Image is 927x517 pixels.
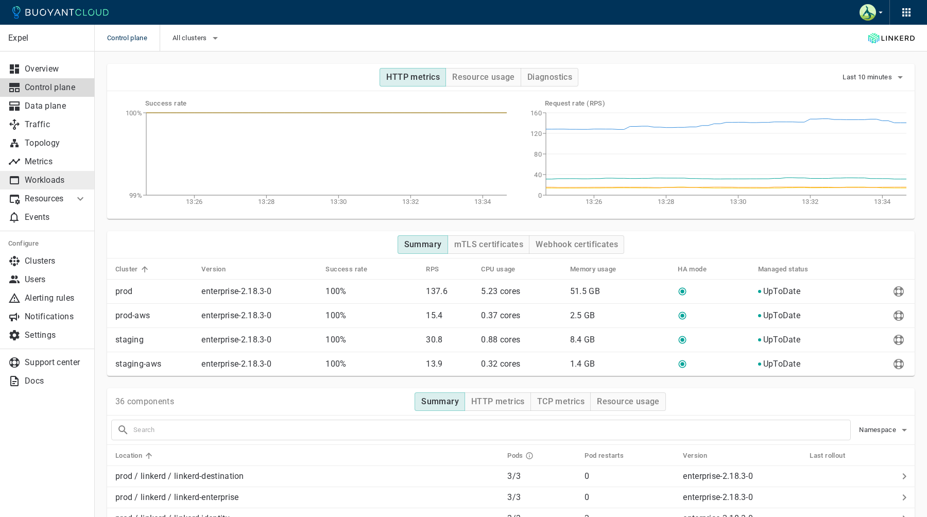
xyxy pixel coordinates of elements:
h5: Location [115,452,142,460]
h4: Resource usage [597,397,660,407]
p: 0.88 cores [481,335,562,345]
span: RPS [426,265,452,274]
tspan: 13:28 [658,198,675,205]
span: HA mode [678,265,720,274]
tspan: 80 [534,150,542,158]
span: Success rate [325,265,381,274]
p: Notifications [25,312,87,322]
p: staging-aws [115,359,193,369]
tspan: 13:26 [586,198,603,205]
button: Resource usage [590,392,666,411]
button: Namespace [859,422,911,438]
h5: RPS [426,265,439,273]
p: Topology [25,138,87,148]
h5: Pods [507,452,523,460]
tspan: 99% [129,192,142,199]
h4: Resource usage [452,72,515,82]
button: Last 10 minutes [843,70,906,85]
tspan: 120 [530,130,542,137]
tspan: 13:34 [874,198,891,205]
span: Send diagnostics to Buoyant [891,287,906,295]
h5: Request rate (RPS) [545,99,906,108]
p: Clusters [25,256,87,266]
p: UpToDate [763,311,800,321]
span: All clusters [173,34,209,42]
tspan: 160 [530,109,542,117]
h5: HA mode [678,265,707,273]
span: Version [201,265,239,274]
h4: HTTP metrics [386,72,440,82]
span: Pod restarts [585,451,637,460]
tspan: 13:26 [186,198,203,205]
tspan: 40 [534,171,542,179]
h4: Webhook certificates [536,239,618,250]
h5: Memory usage [570,265,616,273]
h5: Configure [8,239,87,248]
p: Workloads [25,175,87,185]
tspan: 13:34 [474,198,491,205]
p: UpToDate [763,335,800,345]
span: Cluster [115,265,151,274]
span: Send diagnostics to Buoyant [891,335,906,343]
h5: CPU usage [481,265,516,273]
button: Summary [398,235,448,254]
p: enterprise-2.18.3-0 [201,286,271,297]
p: enterprise-2.18.3-0 [201,311,271,321]
h5: Version [683,452,707,460]
p: 100% [325,286,418,297]
button: HTTP metrics [465,392,531,411]
h5: Last rollout [810,452,845,460]
p: 100% [325,335,418,345]
p: Traffic [25,119,87,130]
p: Alerting rules [25,293,87,303]
button: Diagnostics [521,68,578,87]
span: CPU usage [481,265,529,274]
p: 36 components [115,397,174,407]
h4: TCP metrics [537,397,585,407]
p: 1.4 GB [570,359,669,369]
span: Namespace [859,426,898,434]
span: Location [115,451,156,460]
h4: HTTP metrics [471,397,525,407]
button: TCP metrics [530,392,591,411]
p: 2.5 GB [570,311,669,321]
p: enterprise-2.18.3-0 [201,359,271,369]
button: mTLS certificates [448,235,530,254]
span: Managed status [758,265,822,274]
button: Summary [415,392,465,411]
p: prod / linkerd / linkerd-destination [115,471,499,481]
p: UpToDate [763,359,800,369]
p: Docs [25,376,87,386]
span: Memory usage [570,265,630,274]
h5: Cluster [115,265,138,273]
p: 30.8 [426,335,473,345]
p: Events [25,212,87,222]
svg: Running pods in current release / Expected pods [525,452,534,460]
h5: Version [201,265,226,273]
p: 100% [325,359,418,369]
h4: Diagnostics [527,72,572,82]
tspan: 100% [126,109,142,117]
p: Users [25,274,87,285]
p: prod-aws [115,311,193,321]
span: Control plane [107,25,160,51]
tspan: 13:30 [330,198,347,205]
p: 8.4 GB [570,335,669,345]
p: 137.6 [426,286,473,297]
p: 3 / 3 [507,492,576,503]
p: 0 [585,492,675,503]
span: Send diagnostics to Buoyant [891,311,906,319]
p: Resources [25,194,66,204]
p: Expel [8,33,86,43]
p: Metrics [25,157,87,167]
p: prod [115,286,193,297]
button: Webhook certificates [529,235,624,254]
p: 13.9 [426,359,473,369]
tspan: 13:30 [730,198,747,205]
p: enterprise-2.18.3-0 [683,471,753,481]
p: prod / linkerd / linkerd-enterprise [115,492,499,503]
p: Data plane [25,101,87,111]
img: Ethan Miller [860,4,876,21]
h5: Success rate [325,265,367,273]
p: Control plane [25,82,87,93]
